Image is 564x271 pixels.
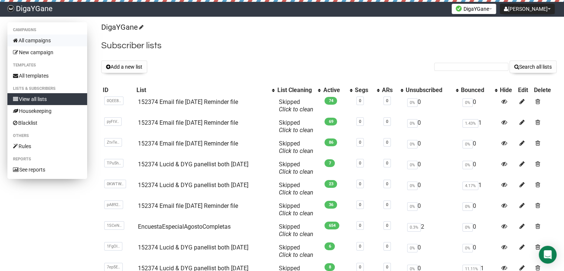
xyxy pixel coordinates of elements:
[386,265,388,270] a: 0
[321,85,353,95] th: Active: No sort applied, activate to apply an ascending sort
[104,221,124,230] span: 1SCeN..
[509,61,557,73] button: Search all lists
[324,118,337,125] span: 69
[7,131,87,140] li: Others
[459,179,498,199] td: 1
[532,85,557,95] th: Delete: No sort applied, sorting is disabled
[7,155,87,164] li: Reports
[404,85,459,95] th: Unsubscribed: No sort applied, activate to apply an ascending sort
[138,161,248,168] a: 152374 Lucid & DYG panellist both [DATE]
[136,86,268,94] div: List
[324,97,337,105] span: 74
[462,244,473,252] span: 0%
[104,138,122,147] span: ZtvTe..
[324,263,335,271] span: 8
[278,119,313,134] span: Skipped
[407,161,418,169] span: 0%
[101,61,147,73] button: Add a new list
[359,244,361,249] a: 0
[462,161,473,169] span: 0%
[101,85,135,95] th: ID: No sort applied, sorting is disabled
[278,127,313,134] a: Click to clean
[459,85,498,95] th: Bounced: No sort applied, activate to apply an ascending sort
[517,85,532,95] th: Edit: No sort applied, sorting is disabled
[278,140,313,154] span: Skipped
[380,85,404,95] th: ARs: No sort applied, activate to apply an ascending sort
[324,222,339,229] span: 654
[7,164,87,176] a: See reports
[404,158,459,179] td: 0
[386,223,388,228] a: 0
[404,179,459,199] td: 0
[498,85,517,95] th: Hide: No sort applied, sorting is disabled
[324,242,335,250] span: 6
[500,86,515,94] div: Hide
[104,97,123,105] span: 0QEE8..
[278,244,313,258] span: Skipped
[462,182,478,190] span: 4.17%
[462,98,473,107] span: 0%
[386,244,388,249] a: 0
[359,119,361,124] a: 0
[7,70,87,82] a: All templates
[138,119,238,126] a: 152374 Email file [DATE] Reminder file
[324,180,337,188] span: 23
[359,98,361,103] a: 0
[386,161,388,166] a: 0
[104,117,122,126] span: pyFtV..
[104,242,122,251] span: 1FgOl..
[462,202,473,211] span: 0%
[7,46,87,58] a: New campaign
[407,223,421,232] span: 0.3%
[518,86,531,94] div: Edit
[323,86,346,94] div: Active
[462,223,473,232] span: 0%
[278,189,313,196] a: Click to clean
[278,98,313,113] span: Skipped
[7,26,87,35] li: Campaigns
[324,138,337,146] span: 86
[386,182,388,186] a: 0
[278,147,313,154] a: Click to clean
[355,86,373,94] div: Segs
[278,106,313,113] a: Click to clean
[7,105,87,117] a: Housekeeping
[500,4,555,14] button: [PERSON_NAME]
[278,168,313,175] a: Click to clean
[138,98,238,105] a: 152374 Email file [DATE] Reminder file
[104,180,126,188] span: 0KWTW..
[459,241,498,262] td: 0
[138,140,238,147] a: 152374 Email file [DATE] Reminder file
[324,159,335,167] span: 7
[278,223,313,238] span: Skipped
[359,202,361,207] a: 0
[461,86,491,94] div: Bounced
[407,119,418,128] span: 0%
[278,251,313,258] a: Click to clean
[404,137,459,158] td: 0
[138,182,248,189] a: 152374 Lucid & DYG panellist both [DATE]
[404,241,459,262] td: 0
[359,265,361,270] a: 0
[7,35,87,46] a: All campaigns
[386,140,388,145] a: 0
[407,182,418,190] span: 0%
[104,200,123,209] span: pA892..
[138,223,231,230] a: EncuestaEspecialAgostoCompletas
[382,86,397,94] div: ARs
[359,140,361,145] a: 0
[277,86,314,94] div: List Cleaning
[404,199,459,220] td: 0
[359,223,361,228] a: 0
[138,202,238,209] a: 152374 Email file [DATE] Reminder file
[539,246,557,264] div: Open Intercom Messenger
[138,244,248,251] a: 152374 Lucid & DYG panellist both [DATE]
[407,244,418,252] span: 0%
[407,202,418,211] span: 0%
[276,85,321,95] th: List Cleaning: No sort applied, activate to apply an ascending sort
[359,161,361,166] a: 0
[459,116,498,137] td: 1
[135,85,276,95] th: List: No sort applied, activate to apply an ascending sort
[534,86,555,94] div: Delete
[278,231,313,238] a: Click to clean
